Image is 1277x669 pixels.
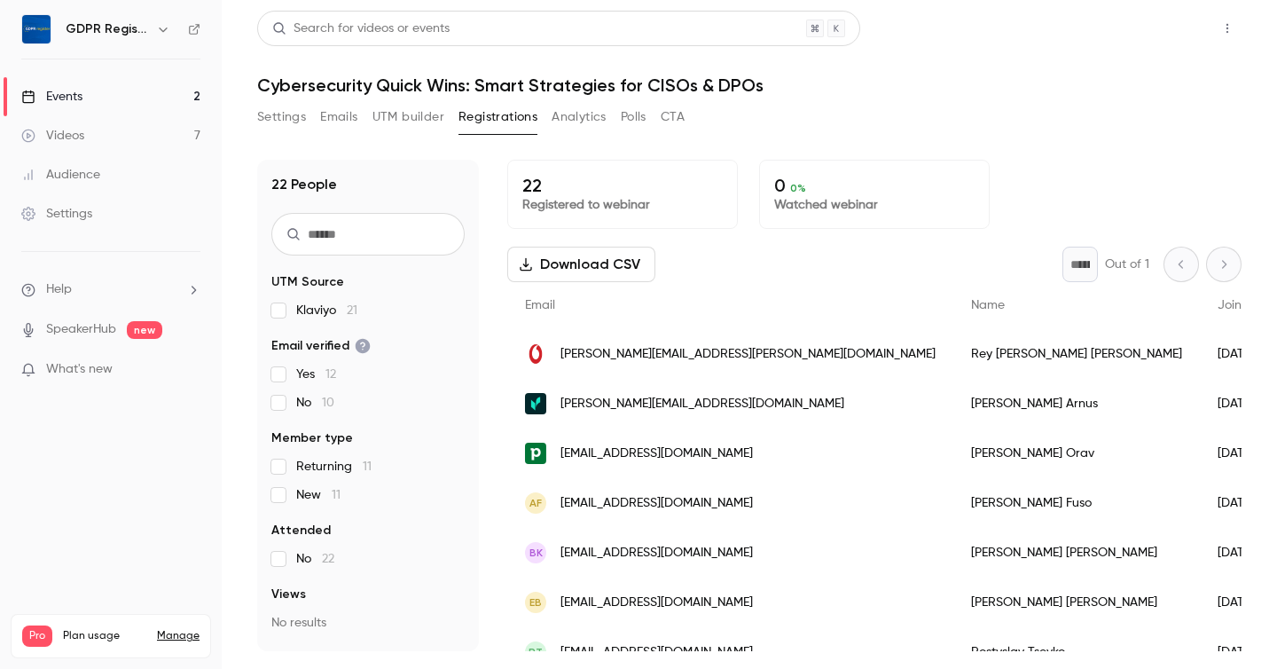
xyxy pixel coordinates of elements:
span: 11 [363,460,372,473]
h1: Cybersecurity Quick Wins: Smart Strategies for CISOs & DPOs [257,75,1242,96]
span: Help [46,280,72,299]
span: BK [529,545,543,561]
div: [PERSON_NAME] [PERSON_NAME] [953,578,1200,627]
span: 12 [325,368,336,381]
span: New [296,486,341,504]
p: 22 [522,175,723,196]
span: Join date [1218,299,1273,311]
span: What's new [46,360,113,379]
span: [PERSON_NAME][EMAIL_ADDRESS][DOMAIN_NAME] [560,395,844,413]
span: Views [271,586,306,603]
span: UTM Source [271,273,344,291]
span: 0 % [790,182,806,194]
span: 10 [322,397,334,409]
p: No results [271,614,465,632]
span: 21 [347,304,357,317]
p: Registered to webinar [522,196,723,214]
span: [PERSON_NAME][EMAIL_ADDRESS][PERSON_NAME][DOMAIN_NAME] [560,345,936,364]
span: Referrer [271,649,321,667]
span: new [127,321,162,339]
span: Returning [296,458,372,476]
button: Analytics [552,103,607,131]
div: [PERSON_NAME] Arnus [953,379,1200,429]
div: [PERSON_NAME] [PERSON_NAME] [953,528,1200,578]
span: [EMAIL_ADDRESS][DOMAIN_NAME] [560,494,753,513]
button: CTA [661,103,685,131]
span: Email [525,299,555,311]
span: 22 [322,553,334,565]
span: No [296,394,334,412]
span: Attended [271,522,331,539]
img: veriff.com [525,393,546,414]
div: Events [21,88,82,106]
p: 0 [774,175,975,196]
span: EB [529,594,542,610]
div: [PERSON_NAME] Fuso [953,478,1200,528]
div: Search for videos or events [272,20,450,38]
span: Plan usage [63,629,146,643]
img: GDPR Register [22,15,51,43]
li: help-dropdown-opener [21,280,200,299]
span: [EMAIL_ADDRESS][DOMAIN_NAME] [560,594,753,612]
span: No [296,550,334,568]
div: Audience [21,166,100,184]
div: Videos [21,127,84,145]
img: pipedrive.com [525,443,546,464]
span: [EMAIL_ADDRESS][DOMAIN_NAME] [560,544,753,563]
span: Yes [296,366,336,383]
a: SpeakerHub [46,320,116,339]
p: Out of 1 [1105,256,1149,273]
span: Name [971,299,1005,311]
span: [EMAIL_ADDRESS][DOMAIN_NAME] [560,643,753,662]
span: Member type [271,429,353,447]
span: RT [529,644,543,660]
button: Download CSV [507,247,655,282]
button: Settings [257,103,306,131]
button: Emails [320,103,357,131]
div: [PERSON_NAME] Orav [953,429,1200,478]
div: Rey [PERSON_NAME] [PERSON_NAME] [953,329,1200,379]
span: Pro [22,626,52,647]
img: internet.is [525,343,546,365]
span: Email verified [271,337,371,355]
div: Settings [21,205,92,223]
span: AF [529,495,542,511]
h1: 22 People [271,174,337,195]
span: [EMAIL_ADDRESS][DOMAIN_NAME] [560,445,753,463]
span: Klaviyo [296,302,357,319]
button: Registrations [458,103,537,131]
button: Polls [621,103,646,131]
button: UTM builder [372,103,444,131]
button: Share [1129,11,1199,46]
a: Manage [157,629,200,643]
span: 11 [332,489,341,501]
h6: GDPR Register [66,20,149,38]
p: Watched webinar [774,196,975,214]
